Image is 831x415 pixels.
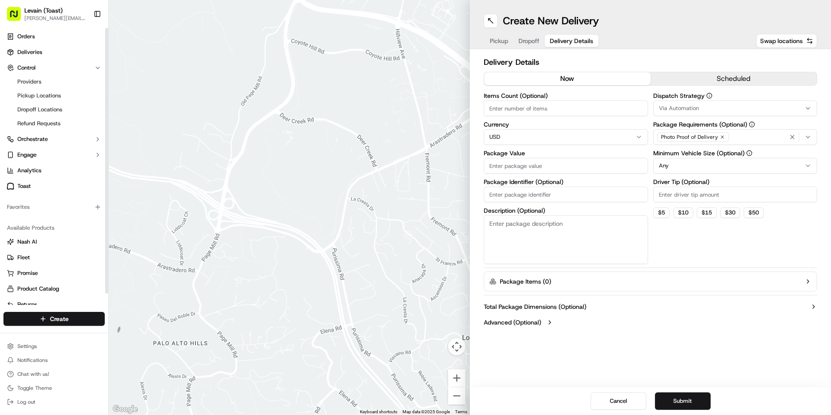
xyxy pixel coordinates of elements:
[760,37,803,45] span: Swap locations
[17,184,31,192] span: Toast
[3,340,105,352] button: Settings
[3,31,105,45] a: Orders
[7,271,101,279] a: Promise
[111,404,140,415] img: Google
[519,37,539,45] span: Dropoff
[17,80,41,87] span: Providers
[484,187,648,202] input: Enter package identifier
[30,83,143,92] div: Start new chat
[17,398,35,405] span: Log out
[111,404,140,415] a: Open this area in Google Maps (opens a new window)
[653,93,818,99] label: Dispatch Strategy
[17,121,60,129] span: Refund Requests
[17,385,52,392] span: Toggle Theme
[3,134,105,148] button: Orchestrate
[653,179,818,185] label: Driver Tip (Optional)
[17,50,42,58] span: Deliveries
[484,121,648,127] label: Currency
[455,409,467,414] a: Terms (opens in new tab)
[14,91,94,104] a: Pickup Locations
[448,369,465,387] button: Zoom in
[17,255,30,263] span: Fleet
[7,302,101,310] a: Returns
[653,129,818,145] button: Photo Proof of Delivery
[3,368,105,380] button: Chat with us!
[697,207,717,218] button: $15
[484,302,586,311] label: Total Package Dimensions (Optional)
[17,126,66,135] span: Knowledge Base
[24,6,63,15] button: Levain (Toast)
[3,237,105,251] button: Nash AI
[17,302,37,310] span: Returns
[73,127,80,134] div: 💻
[3,202,105,216] div: Favorites
[17,371,49,378] span: Chat with us!
[17,34,35,42] span: Orders
[7,240,101,248] a: Nash AI
[3,165,105,179] a: Analytics
[3,354,105,366] button: Notifications
[484,158,648,174] input: Enter package value
[653,100,818,116] button: Via Automation
[484,150,648,156] label: Package Value
[3,299,105,313] button: Returns
[17,357,48,364] span: Notifications
[653,121,818,127] label: Package Requirements (Optional)
[17,271,38,279] span: Promise
[86,147,105,154] span: Pylon
[3,223,105,237] div: Available Products
[653,207,670,218] button: $5
[3,268,105,282] button: Promise
[9,35,158,49] p: Welcome 👋
[661,134,718,141] span: Photo Proof of Delivery
[148,86,158,96] button: Start new chat
[17,137,48,145] span: Orchestrate
[7,255,101,263] a: Fleet
[653,187,818,202] input: Enter driver tip amount
[484,207,648,214] label: Description (Optional)
[7,184,14,191] img: Toast logo
[17,168,41,176] span: Analytics
[653,150,818,156] label: Minimum Vehicle Size (Optional)
[5,123,70,138] a: 📗Knowledge Base
[24,15,86,22] button: [PERSON_NAME][EMAIL_ADDRESS][PERSON_NAME][DOMAIN_NAME]
[484,100,648,116] input: Enter number of items
[9,9,26,26] img: Nash
[17,153,37,161] span: Engage
[17,343,37,350] span: Settings
[3,47,105,61] a: Deliveries
[746,150,752,156] button: Minimum Vehicle Size (Optional)
[17,287,59,295] span: Product Catalog
[17,94,61,101] span: Pickup Locations
[14,77,94,90] a: Providers
[50,315,69,323] span: Create
[70,123,143,138] a: 💻API Documentation
[591,392,646,410] button: Cancel
[360,409,397,415] button: Keyboard shortcuts
[17,240,37,248] span: Nash AI
[659,104,699,112] span: Via Automation
[3,312,105,326] button: Create
[744,207,764,218] button: $50
[550,37,593,45] span: Delivery Details
[23,56,156,65] input: Got a question? Start typing here...
[14,105,94,117] a: Dropoff Locations
[14,119,94,131] a: Refund Requests
[30,92,110,99] div: We're available if you need us!
[706,93,712,99] button: Dispatch Strategy
[3,181,105,195] a: Toast
[7,287,101,295] a: Product Catalog
[61,147,105,154] a: Powered byPylon
[490,37,508,45] span: Pickup
[720,207,740,218] button: $30
[448,338,465,355] button: Map camera controls
[3,252,105,266] button: Fleet
[3,63,105,77] button: Control
[402,409,450,414] span: Map data ©2025 Google
[82,126,140,135] span: API Documentation
[3,396,105,408] button: Log out
[3,284,105,298] button: Product Catalog
[484,179,648,185] label: Package Identifier (Optional)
